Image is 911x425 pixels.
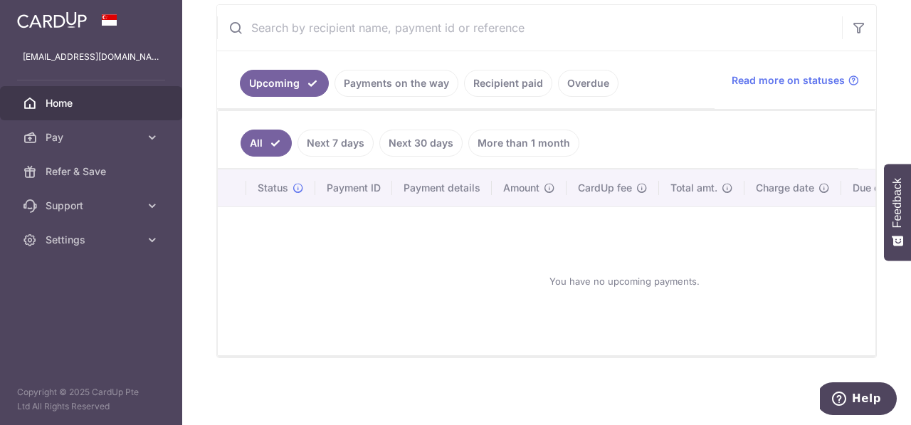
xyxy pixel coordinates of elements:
[217,5,842,51] input: Search by recipient name, payment id or reference
[46,233,139,247] span: Settings
[558,70,618,97] a: Overdue
[46,130,139,145] span: Pay
[315,169,392,206] th: Payment ID
[258,181,288,195] span: Status
[503,181,539,195] span: Amount
[578,181,632,195] span: CardUp fee
[464,70,552,97] a: Recipient paid
[23,50,159,64] p: [EMAIL_ADDRESS][DOMAIN_NAME]
[335,70,458,97] a: Payments on the way
[468,130,579,157] a: More than 1 month
[732,73,845,88] span: Read more on statuses
[732,73,859,88] a: Read more on statuses
[884,164,911,261] button: Feedback - Show survey
[392,169,492,206] th: Payment details
[46,199,139,213] span: Support
[670,181,717,195] span: Total amt.
[46,164,139,179] span: Refer & Save
[297,130,374,157] a: Next 7 days
[240,70,329,97] a: Upcoming
[891,178,904,228] span: Feedback
[46,96,139,110] span: Home
[820,382,897,418] iframe: Opens a widget where you can find more information
[853,181,895,195] span: Due date
[17,11,87,28] img: CardUp
[241,130,292,157] a: All
[379,130,463,157] a: Next 30 days
[756,181,814,195] span: Charge date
